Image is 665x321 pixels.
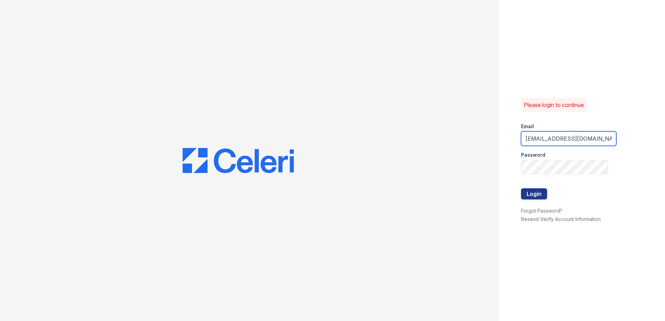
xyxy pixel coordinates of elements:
a: Forgot Password? [521,208,562,214]
label: Email [521,123,534,130]
a: Resend Verify Account Information [521,216,601,222]
label: Password [521,151,545,158]
p: Please login to continue [524,101,584,109]
button: Login [521,188,547,199]
img: CE_Logo_Blue-a8612792a0a2168367f1c8372b55b34899dd931a85d93a1a3d3e32e68fde9ad4.png [183,148,294,173]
